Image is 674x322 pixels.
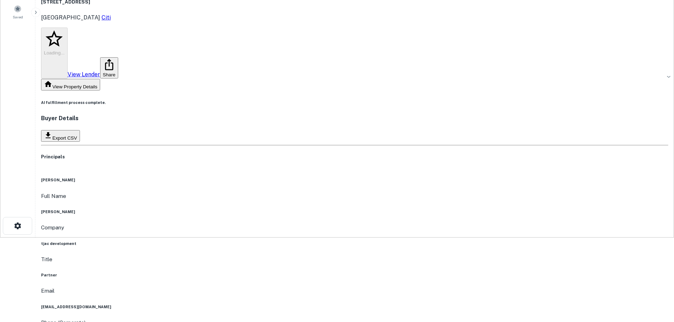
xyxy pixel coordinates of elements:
button: View Property Details [41,79,100,90]
a: Saved [2,2,33,21]
p: Company [41,223,668,232]
h6: [PERSON_NAME] [41,209,668,215]
h4: Buyer Details [41,114,668,123]
h6: tjac development [41,241,668,246]
p: Title [41,255,668,264]
h6: Partner [41,272,668,278]
h6: AI fulfillment process complete. [41,100,668,105]
button: Export CSV [41,130,80,142]
a: Citi [102,14,111,21]
h5: Principals [41,153,668,160]
p: Email [41,287,668,295]
h6: [PERSON_NAME] [41,177,668,183]
button: Loading... [41,28,68,78]
p: [GEOGRAPHIC_DATA] [41,13,111,22]
span: Saved [13,14,23,20]
a: View Lender [68,71,100,78]
h6: [EMAIL_ADDRESS][DOMAIN_NAME] [41,304,668,310]
iframe: Chat Widget [639,265,674,299]
button: Share [100,57,119,78]
p: Full Name [41,192,668,200]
